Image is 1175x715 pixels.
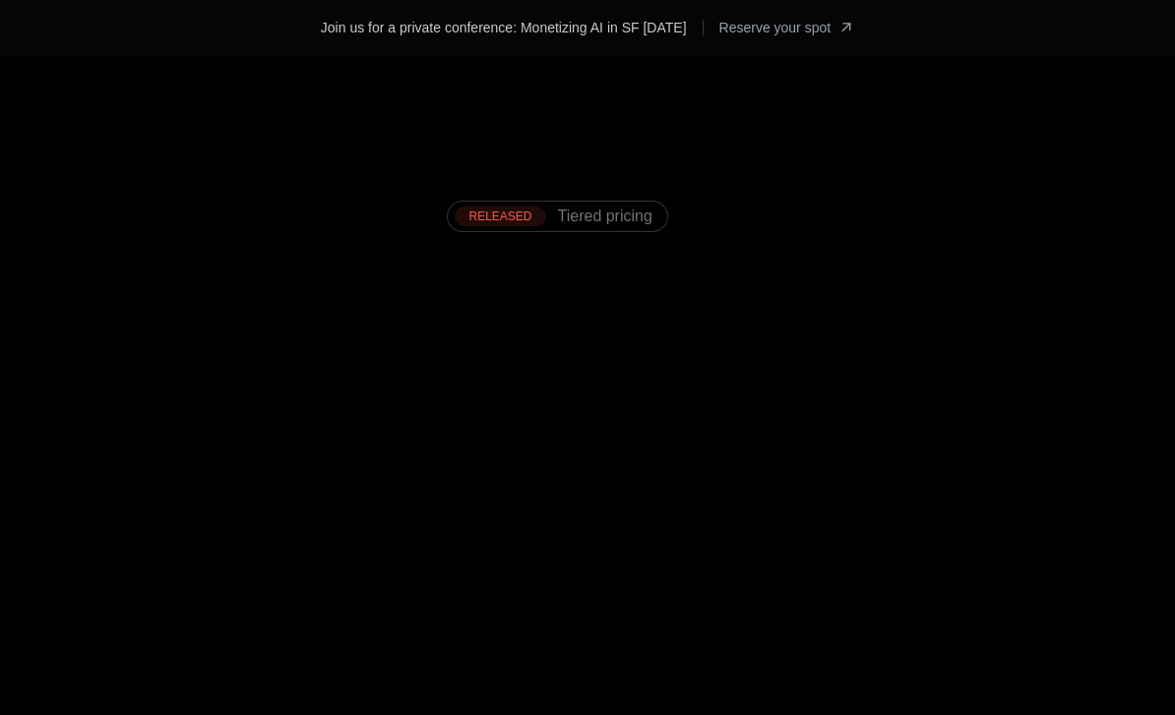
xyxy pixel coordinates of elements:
[558,208,652,225] span: Tiered pricing
[321,18,687,37] div: Join us for a private conference: Monetizing AI in SF [DATE]
[455,207,651,226] a: [object Object],[object Object]
[455,207,545,226] div: RELEASED
[719,18,832,37] span: Reserve your spot
[719,12,855,43] a: [object Object]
